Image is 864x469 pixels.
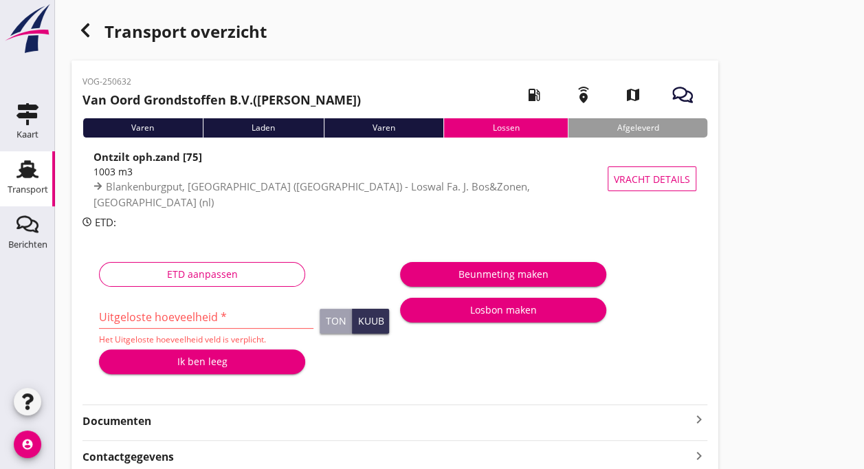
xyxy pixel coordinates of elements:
[82,149,707,209] a: Ontzilt oph.zand [75]1003 m3Blankenburgput, [GEOGRAPHIC_DATA] ([GEOGRAPHIC_DATA]) - Loswal Fa. J....
[324,118,444,138] div: Varen
[568,118,707,138] div: Afgeleverd
[111,267,293,281] div: ETD aanpassen
[411,303,595,317] div: Losbon maken
[93,179,530,209] span: Blankenburgput, [GEOGRAPHIC_DATA] ([GEOGRAPHIC_DATA]) - Loswal Fa. J. Bos&Zonen, [GEOGRAPHIC_DATA...
[515,76,553,114] i: local_gas_station
[411,267,595,281] div: Beunmeting maken
[8,185,48,194] div: Transport
[400,298,606,323] button: Losbon maken
[82,91,361,109] h2: ([PERSON_NAME])
[357,316,384,326] div: Kuub
[82,91,253,108] strong: Van Oord Grondstoffen B.V.
[564,76,603,114] i: emergency_share
[3,3,52,54] img: logo-small.a267ee39.svg
[203,118,324,138] div: Laden
[99,334,313,345] div: Het Uitgeloste hoeveelheid veld is verplicht.
[400,262,606,287] button: Beunmeting maken
[352,309,389,334] button: Kuub
[325,316,346,326] div: Ton
[8,240,47,249] div: Berichten
[443,118,568,138] div: Lossen
[82,118,203,138] div: Varen
[614,172,690,186] span: Vracht details
[320,309,352,334] button: Ton
[71,17,718,50] div: Transport overzicht
[110,354,294,369] div: Ik ben leeg
[93,150,202,164] strong: Ontzilt oph.zand [75]
[99,306,313,328] input: Uitgeloste hoeveelheid *
[99,262,305,287] button: ETD aanpassen
[16,130,38,139] div: Kaart
[82,449,174,465] strong: Contactgegevens
[95,215,116,229] span: ETD:
[99,349,305,374] button: Ik ben leeg
[93,164,614,179] div: 1003 m3
[82,413,691,429] strong: Documenten
[82,76,361,88] p: VOG-250632
[608,166,696,191] button: Vracht details
[14,430,41,458] i: account_circle
[614,76,652,114] i: map
[691,446,707,465] i: keyboard_arrow_right
[691,411,707,428] i: keyboard_arrow_right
